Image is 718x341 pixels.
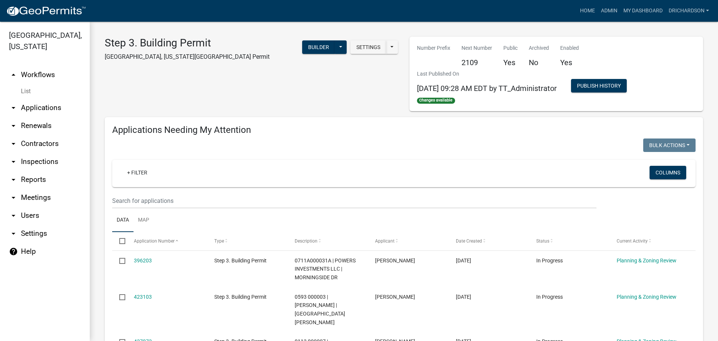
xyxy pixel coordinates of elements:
[295,238,317,244] span: Description
[105,37,270,49] h3: Step 3. Building Permit
[368,232,448,250] datatable-header-cell: Applicant
[214,258,267,264] span: Step 3. Building Permit
[456,258,471,264] span: 03/27/2025
[288,232,368,250] datatable-header-cell: Description
[375,238,395,244] span: Applicant
[9,103,18,112] i: arrow_drop_down
[448,232,529,250] datatable-header-cell: Date Created
[9,70,18,79] i: arrow_drop_up
[560,44,579,52] p: Enabled
[134,294,152,300] a: 423103
[375,258,415,264] span: Jacob Greer
[577,4,598,18] a: Home
[9,175,18,184] i: arrow_drop_down
[417,70,557,78] p: Last Published On
[529,44,549,52] p: Archived
[295,258,356,281] span: 0711A000031A | POWERS INVESTMENTS LLC | MORNINGSIDE DR
[417,44,450,52] p: Number Prefix
[112,232,126,250] datatable-header-cell: Select
[536,258,563,264] span: In Progress
[456,294,471,300] span: 05/19/2025
[617,294,676,300] a: Planning & Zoning Review
[617,238,648,244] span: Current Activity
[9,157,18,166] i: arrow_drop_down
[126,232,207,250] datatable-header-cell: Application Number
[643,138,696,152] button: Bulk Actions
[571,79,627,92] button: Publish History
[112,125,696,136] h4: Applications Needing My Attention
[9,229,18,238] i: arrow_drop_down
[134,238,175,244] span: Application Number
[503,58,518,67] h5: Yes
[461,58,492,67] h5: 2109
[529,232,610,250] datatable-header-cell: Status
[9,193,18,202] i: arrow_drop_down
[610,232,690,250] datatable-header-cell: Current Activity
[503,44,518,52] p: Public
[617,258,676,264] a: Planning & Zoning Review
[598,4,620,18] a: Admin
[560,58,579,67] h5: Yes
[456,238,482,244] span: Date Created
[536,294,563,300] span: In Progress
[214,238,224,244] span: Type
[417,98,455,104] span: Changes available
[214,294,267,300] span: Step 3. Building Permit
[461,44,492,52] p: Next Number
[571,83,627,89] wm-modal-confirm: Workflow Publish History
[121,166,153,179] a: + Filter
[9,247,18,256] i: help
[105,52,270,61] p: [GEOGRAPHIC_DATA], [US_STATE][GEOGRAPHIC_DATA] Permit
[666,4,712,18] a: drichardson
[650,166,686,179] button: Columns
[112,193,596,208] input: Search for applications
[536,238,549,244] span: Status
[9,211,18,220] i: arrow_drop_down
[375,294,415,300] span: Michael Fitzgerald
[620,4,666,18] a: My Dashboard
[302,40,335,54] button: Builder
[529,58,549,67] h5: No
[350,40,386,54] button: Settings
[134,208,154,232] a: Map
[134,258,152,264] a: 396203
[417,84,557,93] span: [DATE] 09:28 AM EDT by TT_Administrator
[9,121,18,130] i: arrow_drop_down
[207,232,288,250] datatable-header-cell: Type
[295,294,345,325] span: 0593 000003 | HENDERSON KEVIN | OLD HUTCHINSON MILL RD
[112,208,134,232] a: Data
[9,139,18,148] i: arrow_drop_down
